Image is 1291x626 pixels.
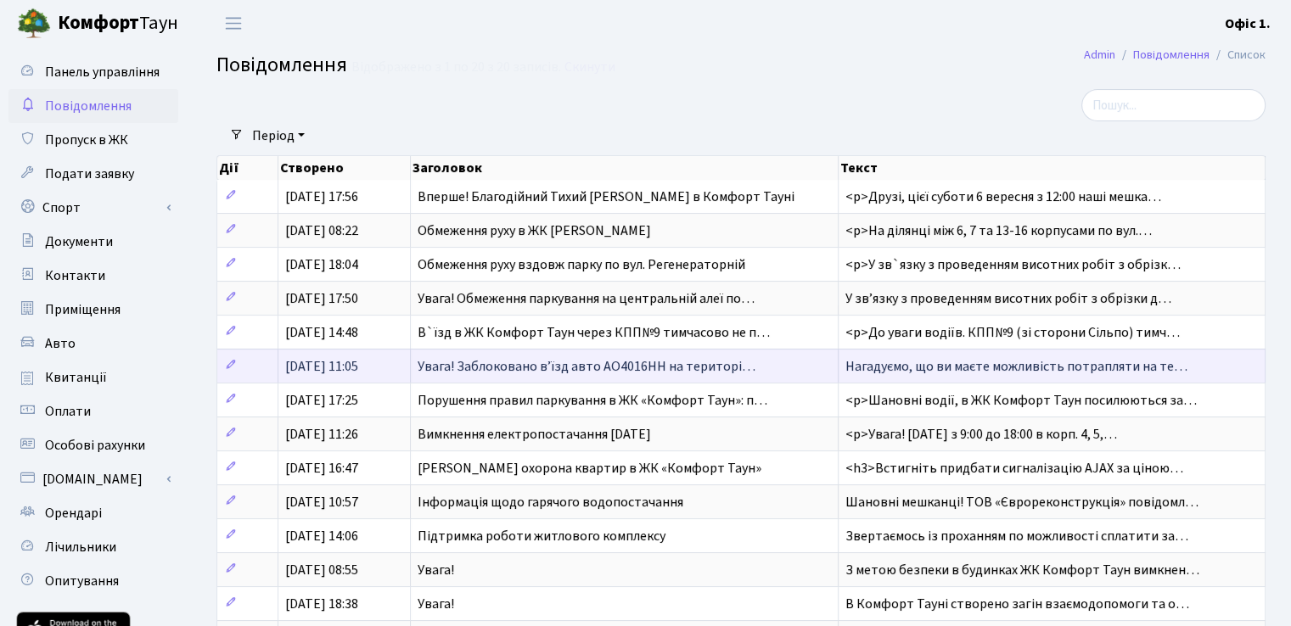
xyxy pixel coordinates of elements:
[564,59,615,75] a: Скинути
[45,97,132,115] span: Повідомлення
[845,527,1188,545] span: Звертаємось із проханням по можливості сплатити за…
[17,7,51,41] img: logo.png
[285,187,358,206] span: [DATE] 17:56
[1210,46,1266,64] li: Список
[1225,14,1271,34] a: Офіс 1.
[418,323,770,342] span: В`їзд в ЖК Комфорт Таун через КПП№9 тимчасово не п…
[1133,46,1210,64] a: Повідомлення
[418,561,454,579] span: Увага!
[845,357,1187,376] span: Нагадуємо, що ви маєте можливість потрапляти на те…
[8,361,178,394] a: Квитанції
[8,394,178,428] a: Оплати
[8,55,178,89] a: Панель управління
[8,327,178,361] a: Авто
[8,530,178,564] a: Лічильники
[285,255,358,274] span: [DATE] 18:04
[285,493,358,511] span: [DATE] 10:57
[845,459,1183,478] span: <h3>Встигніть придбати сигналізацію AJAX за ціною…
[418,357,755,376] span: Увага! Заблоковано вʼїзд авто АО4016НН на територі…
[1225,14,1271,33] b: Офіс 1.
[1081,89,1266,121] input: Пошук...
[45,538,116,556] span: Лічильники
[839,156,1266,180] th: Текст
[845,595,1189,613] span: В Комфорт Тауні створено загін взаємодопомоги та о…
[8,123,178,157] a: Пропуск в ЖК
[418,595,454,613] span: Увага!
[845,255,1181,274] span: <p>У зв`язку з проведенням висотних робіт з обрізк…
[845,221,1152,240] span: <p>На ділянці між 6, 7 та 13-16 корпусами по вул.…
[285,561,358,579] span: [DATE] 08:55
[8,89,178,123] a: Повідомлення
[8,259,178,293] a: Контакти
[58,9,139,36] b: Комфорт
[845,425,1117,444] span: <p>Увага! [DATE] з 9:00 до 18:00 в корп. 4, 5,…
[8,293,178,327] a: Приміщення
[8,496,178,530] a: Орендарі
[8,462,178,496] a: [DOMAIN_NAME]
[245,121,312,150] a: Період
[1084,46,1115,64] a: Admin
[45,300,121,319] span: Приміщення
[45,232,113,251] span: Документи
[8,191,178,225] a: Спорт
[285,221,358,240] span: [DATE] 08:22
[418,255,745,274] span: Обмеження руху вздовж парку по вул. Регенераторній
[58,9,178,38] span: Таун
[45,63,160,81] span: Панель управління
[45,504,102,523] span: Орендарі
[418,459,761,478] span: [PERSON_NAME] охорона квартир в ЖК «Комфорт Таун»
[8,157,178,191] a: Подати заявку
[418,187,794,206] span: Вперше! Благодійний Тихий [PERSON_NAME] в Комфорт Тауні
[285,323,358,342] span: [DATE] 14:48
[216,50,347,80] span: Повідомлення
[418,493,683,511] span: Інформація щодо гарячого водопостачання
[45,334,76,353] span: Авто
[285,527,358,545] span: [DATE] 14:06
[45,131,128,149] span: Пропуск в ЖК
[45,436,145,455] span: Особові рахунки
[8,428,178,462] a: Особові рахунки
[285,595,358,613] span: [DATE] 18:38
[845,187,1161,206] span: <p>Друзі, цієї суботи 6 вересня з 12:00 наші мешка…
[845,493,1198,511] span: Шановні мешканці! ТОВ «Єврореконструкція» повідомл…
[845,561,1199,579] span: З метою безпеки в будинках ЖК Комфорт Таун вимкнен…
[418,425,651,444] span: Вимкнення електропостачання [DATE]
[845,289,1171,308] span: У звʼязку з проведенням висотних робіт з обрізки д…
[351,59,561,75] div: Відображено з 1 по 20 з 20 записів.
[845,323,1180,342] span: <p>До уваги водіїв. КПП№9 (зі сторони Сільпо) тимч…
[418,221,651,240] span: Обмеження руху в ЖК [PERSON_NAME]
[285,391,358,410] span: [DATE] 17:25
[845,391,1197,410] span: <p>Шановні водії, в ЖК Комфорт Таун посилюються за…
[285,425,358,444] span: [DATE] 11:26
[285,459,358,478] span: [DATE] 16:47
[285,289,358,308] span: [DATE] 17:50
[285,357,358,376] span: [DATE] 11:05
[45,572,119,590] span: Опитування
[418,289,755,308] span: Увага! Обмеження паркування на центральній алеї по…
[1058,37,1291,73] nav: breadcrumb
[411,156,839,180] th: Заголовок
[45,266,105,285] span: Контакти
[45,165,134,183] span: Подати заявку
[212,9,255,37] button: Переключити навігацію
[45,368,107,387] span: Квитанції
[45,402,91,421] span: Оплати
[8,564,178,598] a: Опитування
[8,225,178,259] a: Документи
[278,156,411,180] th: Створено
[418,391,767,410] span: Порушення правил паркування в ЖК «Комфорт Таун»: п…
[418,527,665,545] span: Підтримка роботи житлового комплексу
[217,156,278,180] th: Дії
